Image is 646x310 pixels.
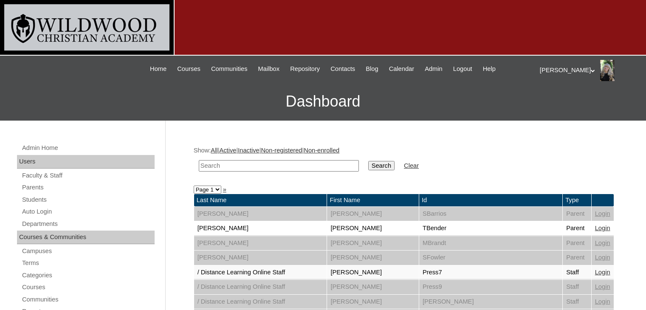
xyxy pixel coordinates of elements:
[540,60,638,81] div: [PERSON_NAME]
[258,64,280,74] span: Mailbox
[194,251,327,265] td: [PERSON_NAME]
[327,194,418,206] td: First Name
[194,265,327,280] td: / Distance Learning Online Staff
[21,194,155,205] a: Students
[595,269,610,276] a: Login
[286,64,324,74] a: Repository
[600,60,614,81] img: Dena Hohl
[17,231,155,244] div: Courses & Communities
[223,186,226,193] a: »
[326,64,359,74] a: Contacts
[419,207,562,221] td: SBarrios
[563,251,591,265] td: Parent
[290,64,320,74] span: Repository
[21,258,155,268] a: Terms
[419,265,562,280] td: Press7
[595,210,610,217] a: Login
[327,221,418,236] td: [PERSON_NAME]
[595,254,610,261] a: Login
[21,246,155,256] a: Campuses
[563,194,591,206] td: Type
[21,282,155,293] a: Courses
[304,147,339,154] a: Non-enrolled
[327,251,418,265] td: [PERSON_NAME]
[146,64,171,74] a: Home
[420,64,447,74] a: Admin
[199,160,359,172] input: Search
[194,236,327,251] td: [PERSON_NAME]
[595,240,610,246] a: Login
[595,283,610,290] a: Login
[563,207,591,221] td: Parent
[361,64,382,74] a: Blog
[21,143,155,153] a: Admin Home
[563,221,591,236] td: Parent
[419,194,562,206] td: Id
[327,236,418,251] td: [PERSON_NAME]
[327,265,418,280] td: [PERSON_NAME]
[419,251,562,265] td: SFowler
[595,298,610,305] a: Login
[563,236,591,251] td: Parent
[449,64,477,74] a: Logout
[194,146,614,176] div: Show: | | | |
[173,64,205,74] a: Courses
[327,295,418,309] td: [PERSON_NAME]
[177,64,200,74] span: Courses
[21,170,155,181] a: Faculty & Staff
[21,294,155,305] a: Communities
[21,206,155,217] a: Auto Login
[21,219,155,229] a: Departments
[389,64,414,74] span: Calendar
[211,64,248,74] span: Communities
[261,147,302,154] a: Non-registered
[419,221,562,236] td: TBender
[385,64,418,74] a: Calendar
[368,161,395,170] input: Search
[563,295,591,309] td: Staff
[453,64,472,74] span: Logout
[21,270,155,281] a: Categories
[595,225,610,231] a: Login
[483,64,496,74] span: Help
[563,280,591,294] td: Staff
[4,82,642,121] h3: Dashboard
[479,64,500,74] a: Help
[327,207,418,221] td: [PERSON_NAME]
[404,162,419,169] a: Clear
[254,64,284,74] a: Mailbox
[211,147,217,154] a: All
[194,280,327,294] td: / Distance Learning Online Staff
[563,265,591,280] td: Staff
[194,207,327,221] td: [PERSON_NAME]
[4,4,169,51] img: logo-white.png
[425,64,443,74] span: Admin
[419,236,562,251] td: MBrandt
[17,155,155,169] div: Users
[194,221,327,236] td: [PERSON_NAME]
[327,280,418,294] td: [PERSON_NAME]
[21,182,155,193] a: Parents
[238,147,260,154] a: Inactive
[419,295,562,309] td: [PERSON_NAME]
[330,64,355,74] span: Contacts
[366,64,378,74] span: Blog
[207,64,252,74] a: Communities
[150,64,166,74] span: Home
[219,147,236,154] a: Active
[419,280,562,294] td: Press9
[194,194,327,206] td: Last Name
[194,295,327,309] td: / Distance Learning Online Staff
